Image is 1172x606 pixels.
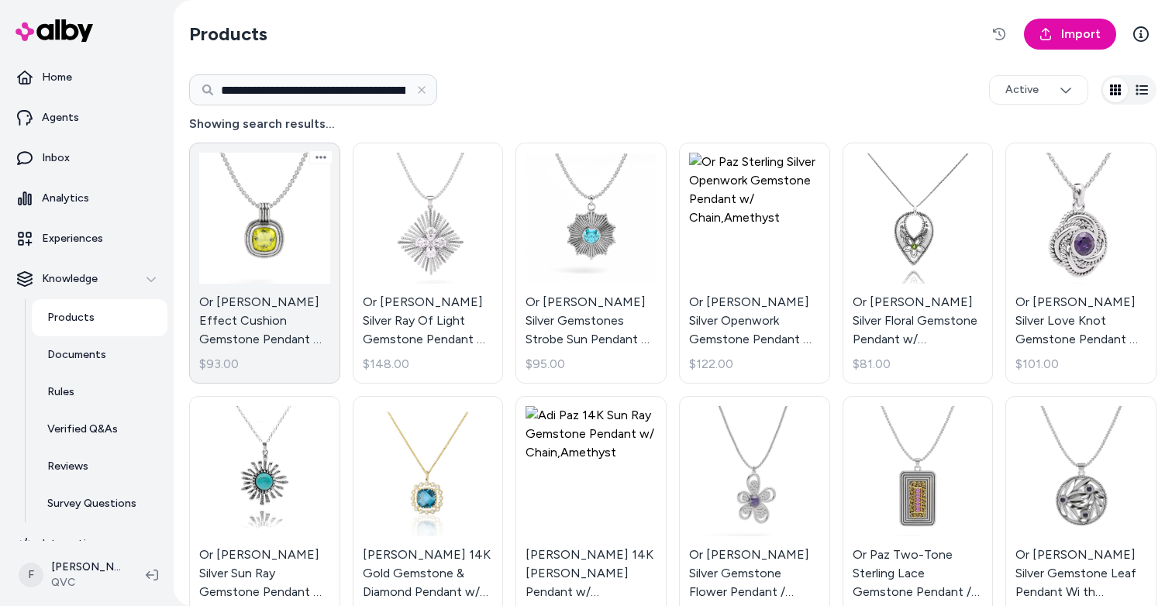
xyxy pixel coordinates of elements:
[32,485,167,522] a: Survey Questions
[679,143,830,384] a: Or Paz Sterling Silver Openwork Gemstone Pendant w/ Chain,AmethystOr [PERSON_NAME] Silver Openwor...
[42,271,98,287] p: Knowledge
[42,191,89,206] p: Analytics
[32,374,167,411] a: Rules
[16,19,93,42] img: alby Logo
[1005,143,1156,384] a: Or Paz Sterling Silver Love Knot Gemstone Pendant w/ Chain,AmethystOr [PERSON_NAME] Silver Love K...
[843,143,994,384] a: Or Paz Sterling Silver Floral Gemstone Pendant w/ Chain,PeridotOr [PERSON_NAME] Silver Floral Gem...
[47,459,88,474] p: Reviews
[1061,25,1101,43] span: Import
[6,180,167,217] a: Analytics
[515,143,667,384] a: Or Paz Sterling Silver Gemstones Strobe Sun Pendant w/ Chain, Size 18", Sky Blue TopazOr [PERSON_...
[32,299,167,336] a: Products
[189,22,267,46] h2: Products
[42,70,72,85] p: Home
[47,496,136,511] p: Survey Questions
[51,575,121,591] span: QVC
[6,59,167,96] a: Home
[47,310,95,325] p: Products
[47,347,106,363] p: Documents
[989,75,1088,105] button: Active
[42,536,105,552] p: Integrations
[42,150,70,166] p: Inbox
[42,231,103,246] p: Experiences
[6,220,167,257] a: Experiences
[1024,19,1116,50] a: Import
[32,448,167,485] a: Reviews
[189,143,340,384] a: Or Paz Ripple Effect Cushion Gemstone Pendant w / Chain,Lemon QuartzOr [PERSON_NAME] Effect Cushi...
[189,115,1156,133] h4: Showing search results...
[51,560,121,575] p: [PERSON_NAME]
[6,260,167,298] button: Knowledge
[32,336,167,374] a: Documents
[6,525,167,563] a: Integrations
[19,563,43,587] span: F
[47,384,74,400] p: Rules
[47,422,118,437] p: Verified Q&As
[32,411,167,448] a: Verified Q&As
[6,99,167,136] a: Agents
[42,110,79,126] p: Agents
[353,143,504,384] a: Or Paz Sterling Silver Ray Of Light Gemstone Pendant w/ Chain,White TopazOr [PERSON_NAME] Silver ...
[9,550,133,600] button: F[PERSON_NAME]QVC
[6,139,167,177] a: Inbox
